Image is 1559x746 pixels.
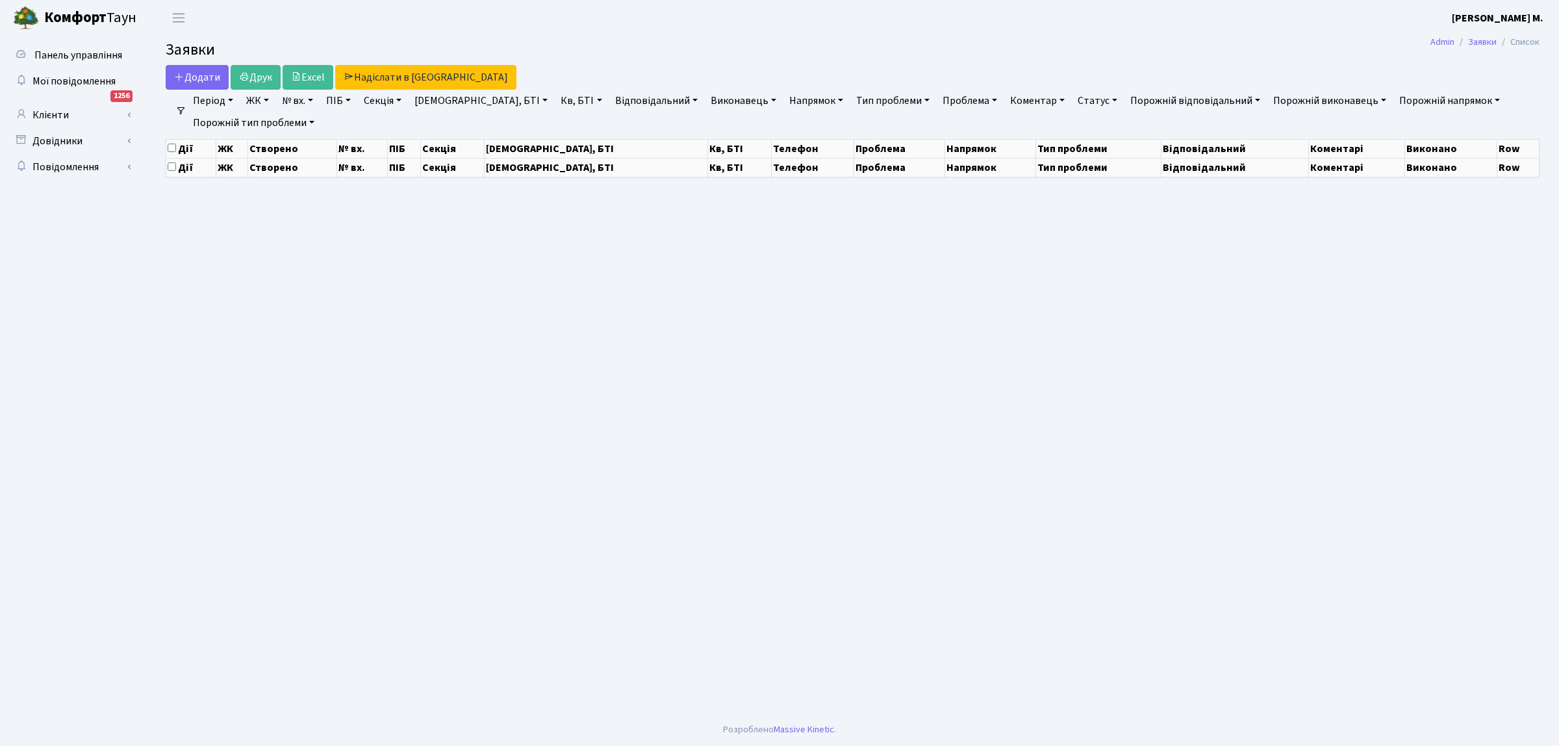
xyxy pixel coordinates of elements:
span: Мої повідомлення [32,74,116,88]
th: Створено [248,139,336,158]
a: Секція [359,90,407,112]
th: Відповідальний [1161,158,1309,177]
th: Кв, БТІ [708,158,771,177]
a: Тип проблеми [851,90,935,112]
a: Надіслати в [GEOGRAPHIC_DATA] [335,65,516,90]
th: Row [1497,158,1540,177]
th: Напрямок [945,139,1036,158]
b: Комфорт [44,7,107,28]
a: Довідники [6,128,136,154]
th: Телефон [771,158,854,177]
th: [DEMOGRAPHIC_DATA], БТІ [484,139,708,158]
th: Телефон [771,139,854,158]
th: Коментарі [1309,158,1405,177]
a: ЖК [241,90,274,112]
a: ПІБ [321,90,356,112]
th: ЖК [216,158,247,177]
a: Клієнти [6,102,136,128]
a: Порожній тип проблеми [188,112,320,134]
a: Проблема [937,90,1002,112]
span: Заявки [166,38,215,61]
th: ЖК [216,139,247,158]
a: Massive Kinetic [774,723,834,736]
b: [PERSON_NAME] М. [1452,11,1543,25]
th: Відповідальний [1161,139,1309,158]
th: Дії [166,139,216,158]
a: Панель управління [6,42,136,68]
th: ПІБ [388,139,421,158]
a: Порожній напрямок [1394,90,1505,112]
a: Повідомлення [6,154,136,180]
th: Тип проблеми [1036,139,1161,158]
th: № вх. [336,158,387,177]
th: Виконано [1405,158,1497,177]
button: Переключити навігацію [162,7,195,29]
img: logo.png [13,5,39,31]
div: 1256 [110,90,133,102]
a: Excel [283,65,333,90]
th: Кв, БТІ [708,139,771,158]
th: Виконано [1405,139,1497,158]
span: Панель управління [34,48,122,62]
th: Коментарі [1309,139,1405,158]
a: № вх. [277,90,318,112]
a: Заявки [1468,35,1497,49]
li: Список [1497,35,1540,49]
th: Секція [421,139,484,158]
a: Напрямок [784,90,848,112]
th: Row [1497,139,1540,158]
span: Додати [174,70,220,84]
a: Період [188,90,238,112]
th: Проблема [854,139,945,158]
a: Мої повідомлення1256 [6,68,136,94]
a: Відповідальний [610,90,703,112]
th: № вх. [336,139,387,158]
a: Admin [1430,35,1454,49]
a: Виконавець [705,90,781,112]
a: [PERSON_NAME] М. [1452,10,1543,26]
a: Порожній виконавець [1268,90,1391,112]
a: Порожній відповідальний [1125,90,1265,112]
th: [DEMOGRAPHIC_DATA], БТІ [484,158,708,177]
th: Дії [166,158,216,177]
a: [DEMOGRAPHIC_DATA], БТІ [409,90,553,112]
div: Розроблено . [723,723,836,737]
a: Додати [166,65,229,90]
th: Секція [421,158,484,177]
th: Створено [248,158,336,177]
span: Таун [44,7,136,29]
a: Друк [231,65,281,90]
a: Коментар [1005,90,1070,112]
th: Напрямок [945,158,1036,177]
th: Проблема [854,158,945,177]
a: Статус [1072,90,1122,112]
th: ПІБ [388,158,421,177]
th: Тип проблеми [1036,158,1161,177]
a: Кв, БТІ [555,90,607,112]
nav: breadcrumb [1411,29,1559,56]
